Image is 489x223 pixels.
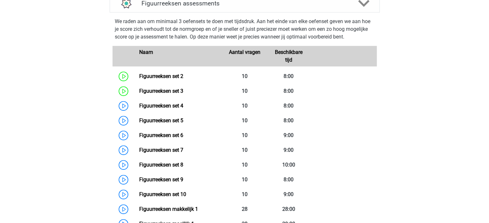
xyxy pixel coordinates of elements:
div: Naam [134,48,222,64]
a: Figuurreeksen set 10 [139,191,186,197]
a: Figuurreeksen set 6 [139,132,183,138]
a: Figuurreeksen set 8 [139,162,183,168]
a: Figuurreeksen set 4 [139,103,183,109]
a: Figuurreeksen set 7 [139,147,183,153]
a: Figuurreeksen makkelijk 1 [139,206,198,212]
a: Figuurreeksen set 3 [139,88,183,94]
a: Figuurreeksen set 5 [139,117,183,124]
div: Aantal vragen [222,48,267,64]
a: Figuurreeksen set 2 [139,73,183,79]
a: Figuurreeksen set 9 [139,176,183,183]
p: We raden aan om minimaal 3 oefensets te doen met tijdsdruk. Aan het einde van elke oefenset geven... [115,18,375,41]
div: Beschikbare tijd [267,48,311,64]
